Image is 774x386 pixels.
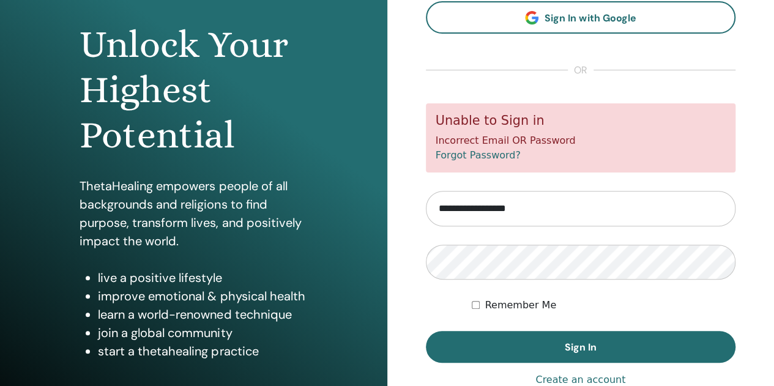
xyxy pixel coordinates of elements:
li: join a global community [98,324,307,342]
h5: Unable to Sign in [436,113,726,128]
span: or [568,63,594,78]
a: Sign In with Google [426,1,736,34]
span: Sign In [565,341,597,354]
h1: Unlock Your Highest Potential [80,22,307,158]
span: Sign In with Google [545,12,636,24]
div: Keep me authenticated indefinitely or until I manually logout [472,298,735,313]
li: start a thetahealing practice [98,342,307,360]
li: live a positive lifestyle [98,269,307,287]
button: Sign In [426,331,736,363]
a: Forgot Password? [436,149,521,161]
p: ThetaHealing empowers people of all backgrounds and religions to find purpose, transform lives, a... [80,177,307,250]
li: improve emotional & physical health [98,287,307,305]
div: Incorrect Email OR Password [426,103,736,173]
label: Remember Me [485,298,556,313]
li: learn a world-renowned technique [98,305,307,324]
